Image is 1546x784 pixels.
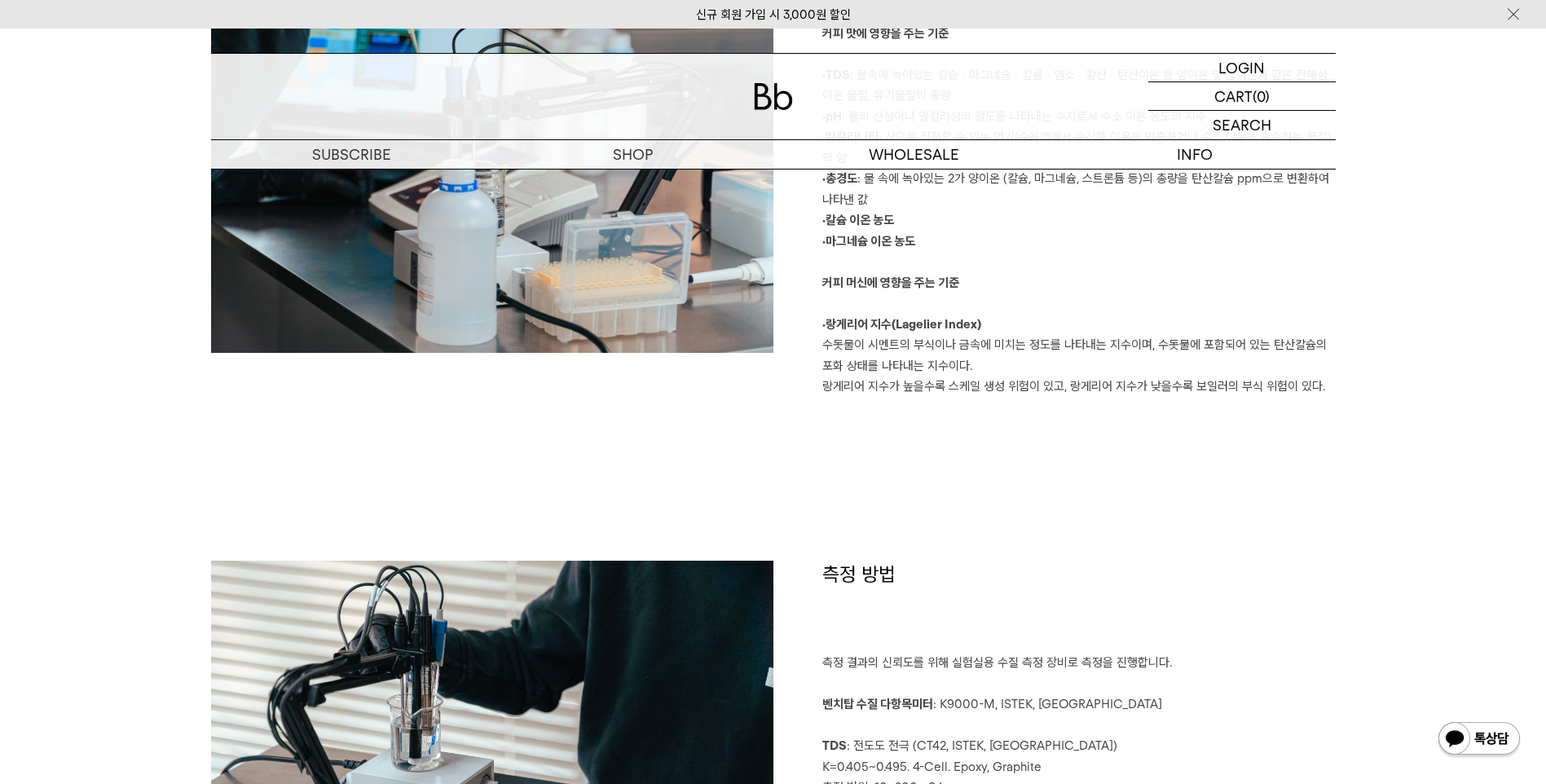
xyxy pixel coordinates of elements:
[822,561,1336,654] h1: 측정 방법
[1055,140,1336,169] p: INFO
[773,140,1055,169] p: WHOLESALE
[211,140,492,169] a: SUBSCRIBE
[1253,82,1270,110] p: (0)
[822,213,894,227] b: ·칼슘 이온 농도
[492,140,773,169] a: SHOP
[1437,720,1522,760] img: 카카오톡 채널 1:1 채팅 버튼
[696,7,851,22] a: 신규 회원 가입 시 3,000원 할인
[822,738,847,753] b: TDS
[1148,54,1336,82] a: LOGIN
[1213,111,1271,139] p: SEARCH
[822,234,915,249] b: ·마그네슘 이온 농도
[754,83,793,110] img: 로고
[1214,82,1253,110] p: CART
[1218,54,1265,81] p: LOGIN
[822,275,959,290] b: 커피 머신에 영향을 주는 기준
[1148,82,1336,111] a: CART (0)
[822,697,933,711] b: 벤치탑 수질 다항목미터
[822,317,981,332] b: ·랑게리어 지수(Lagelier Index)
[822,171,857,186] b: ·총경도
[822,24,1336,398] p: : 물속에 녹아있는 칼슘ㆍ마그네슘ㆍ칼륨ㆍ염소ㆍ황산ㆍ탄산이온 등 양이온 및 음이온과 같은 전해성 이온 물질, 유기물질의 총량 : 물의 산성이나 알칼리성의 정도를 나타내는 수치로...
